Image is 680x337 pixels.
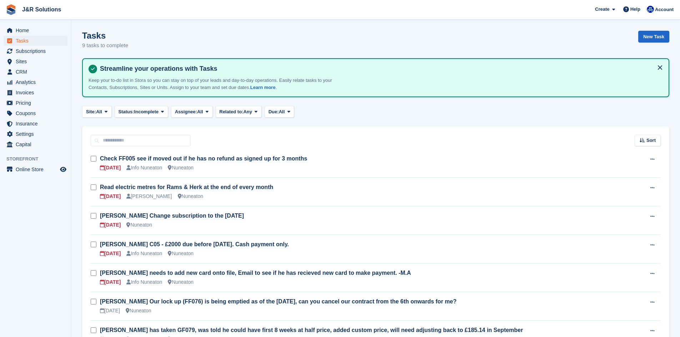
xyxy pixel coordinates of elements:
a: menu [4,46,67,56]
a: New Task [638,31,669,43]
span: Settings [16,129,59,139]
a: menu [4,56,67,66]
span: Home [16,25,59,35]
img: Macie Adcock [647,6,654,13]
a: menu [4,139,67,149]
a: menu [4,25,67,35]
div: Info Nuneaton [126,164,162,172]
a: Preview store [59,165,67,174]
span: Due: [268,108,279,115]
div: Nuneaton [126,221,152,229]
span: Coupons [16,108,59,118]
div: Nuneaton [126,307,151,314]
div: [DATE] [100,164,121,172]
img: stora-icon-8386f47178a22dfd0bd8f6a31ec36ba5ce8667c1dd55bd0f319d3a0aa187defe.svg [6,4,16,15]
a: Learn more [250,85,276,90]
div: Nuneaton [178,193,203,200]
span: Storefront [6,155,71,163]
button: Related to: Any [216,106,262,118]
a: menu [4,36,67,46]
p: 9 tasks to complete [82,41,128,50]
a: menu [4,77,67,87]
div: [DATE] [100,307,120,314]
span: Online Store [16,164,59,174]
div: Nuneaton [168,250,193,257]
h4: Streamline your operations with Tasks [97,65,663,73]
div: [DATE] [100,221,121,229]
a: menu [4,98,67,108]
a: [PERSON_NAME] Our lock up (FF076) is being emptied as of the [DATE], can you cancel our contract ... [100,298,457,304]
span: Sites [16,56,59,66]
div: Info Nuneaton [126,250,162,257]
a: menu [4,119,67,129]
span: Related to: [220,108,243,115]
span: Account [655,6,674,13]
div: Info Nuneaton [126,278,162,286]
span: Tasks [16,36,59,46]
a: [PERSON_NAME] has taken GF079, was told he could have first 8 weeks at half price, added custom p... [100,327,523,333]
span: Status: [119,108,134,115]
span: Analytics [16,77,59,87]
span: All [197,108,203,115]
a: Check FF005 see if moved out if he has no refund as signed up for 3 months [100,155,307,162]
span: All [279,108,285,115]
a: menu [4,88,67,98]
div: [DATE] [100,250,121,257]
span: Incomplete [134,108,159,115]
a: [PERSON_NAME] Change subscription to the [DATE] [100,213,244,219]
div: [DATE] [100,278,121,286]
a: [PERSON_NAME] C05 - £2000 due before [DATE]. Cash payment only. [100,241,289,247]
div: Nuneaton [168,278,193,286]
button: Site: All [82,106,112,118]
a: [PERSON_NAME] needs to add new card onto file, Email to see if he has recieved new card to make p... [100,270,411,276]
span: Invoices [16,88,59,98]
span: CRM [16,67,59,77]
div: [DATE] [100,193,121,200]
div: [PERSON_NAME] [126,193,172,200]
a: menu [4,67,67,77]
span: Any [243,108,252,115]
a: J&R Solutions [19,4,64,15]
a: menu [4,108,67,118]
a: menu [4,129,67,139]
p: Keep your to-do list in Stora so you can stay on top of your leads and day-to-day operations. Eas... [89,77,338,91]
a: Read electric metres for Rams & Herk at the end of every month [100,184,273,190]
span: Insurance [16,119,59,129]
span: Capital [16,139,59,149]
span: Site: [86,108,96,115]
a: menu [4,164,67,174]
button: Status: Incomplete [115,106,168,118]
span: Help [630,6,640,13]
span: Sort [646,137,656,144]
span: Assignee: [175,108,197,115]
span: All [96,108,102,115]
span: Subscriptions [16,46,59,56]
span: Create [595,6,609,13]
span: Pricing [16,98,59,108]
div: Nuneaton [168,164,193,172]
button: Assignee: All [171,106,213,118]
button: Due: All [265,106,294,118]
h1: Tasks [82,31,128,40]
